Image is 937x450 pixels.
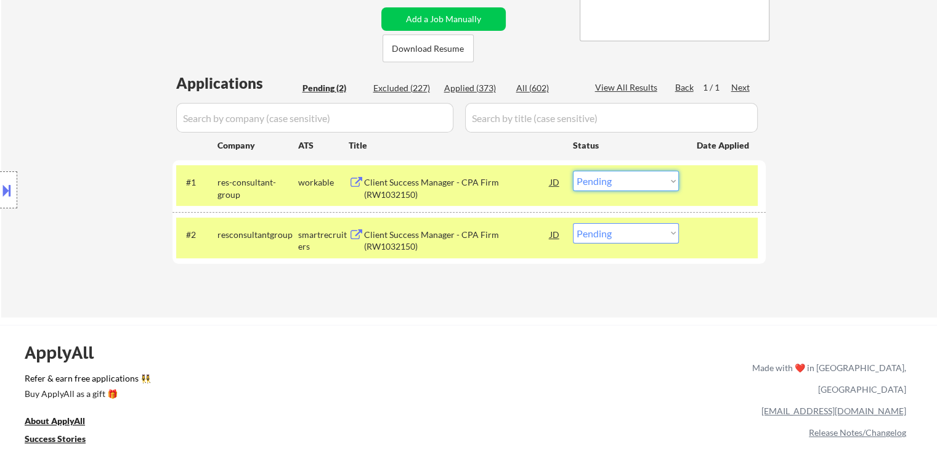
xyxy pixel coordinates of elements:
div: Buy ApplyAll as a gift 🎁 [25,390,148,398]
a: Refer & earn free applications 👯‍♀️ [25,374,495,387]
div: workable [298,176,349,189]
div: Client Success Manager - CPA Firm (RW1032150) [364,176,550,200]
div: Next [731,81,751,94]
a: Success Stories [25,432,102,448]
div: JD [549,171,561,193]
div: smartrecruiters [298,229,349,253]
div: Applications [176,76,298,91]
div: Status [573,134,679,156]
div: Date Applied [697,139,751,152]
div: res-consultant-group [217,176,298,200]
a: [EMAIL_ADDRESS][DOMAIN_NAME] [761,406,906,416]
div: View All Results [595,81,661,94]
a: Release Notes/Changelog [809,427,906,438]
div: ApplyAll [25,342,108,363]
div: JD [549,223,561,245]
div: Applied (373) [444,82,506,94]
div: Back [675,81,695,94]
div: ATS [298,139,349,152]
div: Company [217,139,298,152]
u: About ApplyAll [25,415,85,426]
div: Client Success Manager - CPA Firm (RW1032150) [364,229,550,253]
div: All (602) [516,82,578,94]
u: Success Stories [25,433,86,444]
div: 1 / 1 [703,81,731,94]
div: resconsultantgroup [217,229,298,241]
div: Pending (2) [302,82,364,94]
button: Download Resume [383,35,474,62]
a: About ApplyAll [25,414,102,430]
a: Buy ApplyAll as a gift 🎁 [25,387,148,403]
button: Add a Job Manually [381,7,506,31]
input: Search by title (case sensitive) [465,103,758,133]
div: Made with ❤️ in [GEOGRAPHIC_DATA], [GEOGRAPHIC_DATA] [747,357,906,400]
div: Excluded (227) [373,82,435,94]
div: Title [349,139,561,152]
input: Search by company (case sensitive) [176,103,453,133]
